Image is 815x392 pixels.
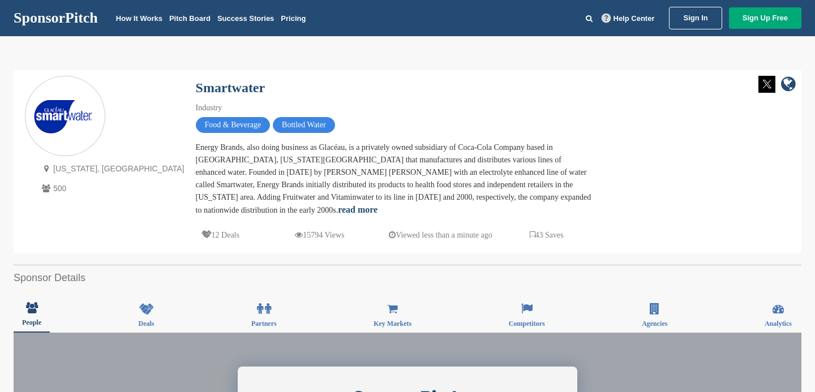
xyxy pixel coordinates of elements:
a: company link [781,76,796,94]
a: Sign In [669,7,722,29]
div: Industry [196,102,592,114]
a: Sign Up Free [729,7,801,29]
div: Energy Brands, also doing business as Glacéau, is a privately owned subsidiary of Coca-Cola Compa... [196,141,592,217]
span: Bottled Water [273,117,335,133]
h2: Sponsor Details [14,270,801,286]
p: 43 Saves [530,228,564,242]
span: Deals [139,320,155,327]
a: Help Center [599,12,657,25]
img: Sponsorpitch & Smartwater [25,100,105,133]
p: [US_STATE], [GEOGRAPHIC_DATA] [39,162,185,176]
a: Smartwater [196,80,265,95]
a: Success Stories [217,14,274,23]
a: Pitch Board [169,14,211,23]
p: Viewed less than a minute ago [389,228,492,242]
span: Partners [251,320,277,327]
a: read more [338,205,378,214]
a: SponsorPitch [14,11,98,25]
a: How It Works [116,14,162,23]
p: 12 Deals [201,228,239,242]
span: Food & Beverage [196,117,271,133]
img: Twitter white [758,76,775,93]
span: People [22,319,41,326]
span: Analytics [765,320,792,327]
span: Agencies [642,320,667,327]
p: 500 [39,182,185,196]
span: Competitors [509,320,545,327]
span: Key Markets [374,320,411,327]
p: 15794 Views [295,228,344,242]
a: Pricing [281,14,306,23]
